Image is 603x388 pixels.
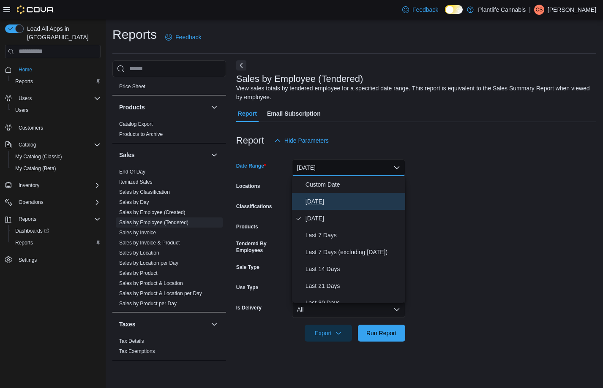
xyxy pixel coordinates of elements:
[12,163,101,174] span: My Catalog (Beta)
[2,213,104,225] button: Reports
[284,136,329,145] span: Hide Parameters
[15,239,33,246] span: Reports
[548,5,596,15] p: [PERSON_NAME]
[2,121,104,133] button: Customers
[2,196,104,208] button: Operations
[306,247,402,257] span: Last 7 Days (excluding [DATE])
[209,102,219,112] button: Products
[119,151,207,159] button: Sales
[292,159,405,176] button: [DATE]
[119,290,202,296] a: Sales by Product & Location per Day
[15,93,35,103] button: Users
[2,179,104,191] button: Inventory
[119,280,183,286] a: Sales by Product & Location
[119,270,158,277] span: Sales by Product
[236,84,592,102] div: View sales totals by tendered employee for a specified date range. This report is equivalent to t...
[12,226,101,236] span: Dashboards
[19,199,44,206] span: Operations
[119,270,158,276] a: Sales by Product
[306,230,402,240] span: Last 7 Days
[19,216,36,222] span: Reports
[119,169,145,175] a: End Of Day
[119,320,207,328] button: Taxes
[15,214,101,224] span: Reports
[119,338,144,345] span: Tax Details
[534,5,544,15] div: Charlotte Soukeroff
[119,260,178,266] a: Sales by Location per Day
[119,219,188,226] span: Sales by Employee (Tendered)
[112,119,226,143] div: Products
[15,153,62,160] span: My Catalog (Classic)
[119,83,145,90] span: Price Sheet
[119,189,170,195] a: Sales by Classification
[119,239,180,246] span: Sales by Invoice & Product
[15,122,101,133] span: Customers
[119,131,163,137] a: Products to Archive
[306,264,402,274] span: Last 14 Days
[12,152,101,162] span: My Catalog (Classic)
[236,240,289,254] label: Tendered By Employees
[119,199,149,205] a: Sales by Day
[119,103,207,111] button: Products
[119,121,153,128] span: Catalog Export
[529,5,531,15] p: |
[15,123,46,133] a: Customers
[112,336,226,360] div: Taxes
[119,189,170,195] span: Sales by Classification
[8,76,104,87] button: Reports
[119,348,155,354] a: Tax Exemptions
[8,225,104,237] a: Dashboards
[17,5,55,14] img: Cova
[15,228,49,234] span: Dashboards
[15,197,47,207] button: Operations
[119,338,144,344] a: Tax Details
[236,304,262,311] label: Is Delivery
[366,329,397,337] span: Run Report
[19,66,32,73] span: Home
[5,60,101,288] nav: Complex example
[15,180,101,190] span: Inventory
[536,5,543,15] span: CS
[24,24,101,41] span: Load All Apps in [GEOGRAPHIC_DATA]
[358,325,405,342] button: Run Report
[119,220,188,225] a: Sales by Employee (Tendered)
[2,92,104,104] button: Users
[119,230,156,236] a: Sales by Invoice
[119,301,177,307] a: Sales by Product per Day
[445,5,463,14] input: Dark Mode
[19,182,39,189] span: Inventory
[175,33,201,41] span: Feedback
[236,183,260,190] label: Locations
[119,151,135,159] h3: Sales
[267,105,321,122] span: Email Subscription
[15,255,101,265] span: Settings
[119,229,156,236] span: Sales by Invoice
[119,199,149,206] span: Sales by Day
[119,131,163,138] span: Products to Archive
[15,214,40,224] button: Reports
[292,301,405,318] button: All
[8,104,104,116] button: Users
[119,290,202,297] span: Sales by Product & Location per Day
[236,163,266,169] label: Date Range
[2,254,104,266] button: Settings
[119,84,145,90] a: Price Sheet
[119,280,183,287] span: Sales by Product & Location
[119,209,186,215] a: Sales by Employee (Created)
[119,121,153,127] a: Catalog Export
[12,163,60,174] a: My Catalog (Beta)
[478,5,526,15] p: Plantlife Cannabis
[399,1,442,18] a: Feedback
[15,140,101,150] span: Catalog
[119,103,145,111] h3: Products
[119,250,159,256] span: Sales by Location
[112,167,226,312] div: Sales
[236,74,363,84] h3: Sales by Employee (Tendered)
[15,180,43,190] button: Inventory
[236,284,258,291] label: Use Type
[306,281,402,291] span: Last 21 Days
[119,209,186,216] span: Sales by Employee (Created)
[15,255,40,265] a: Settings
[15,78,33,85] span: Reports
